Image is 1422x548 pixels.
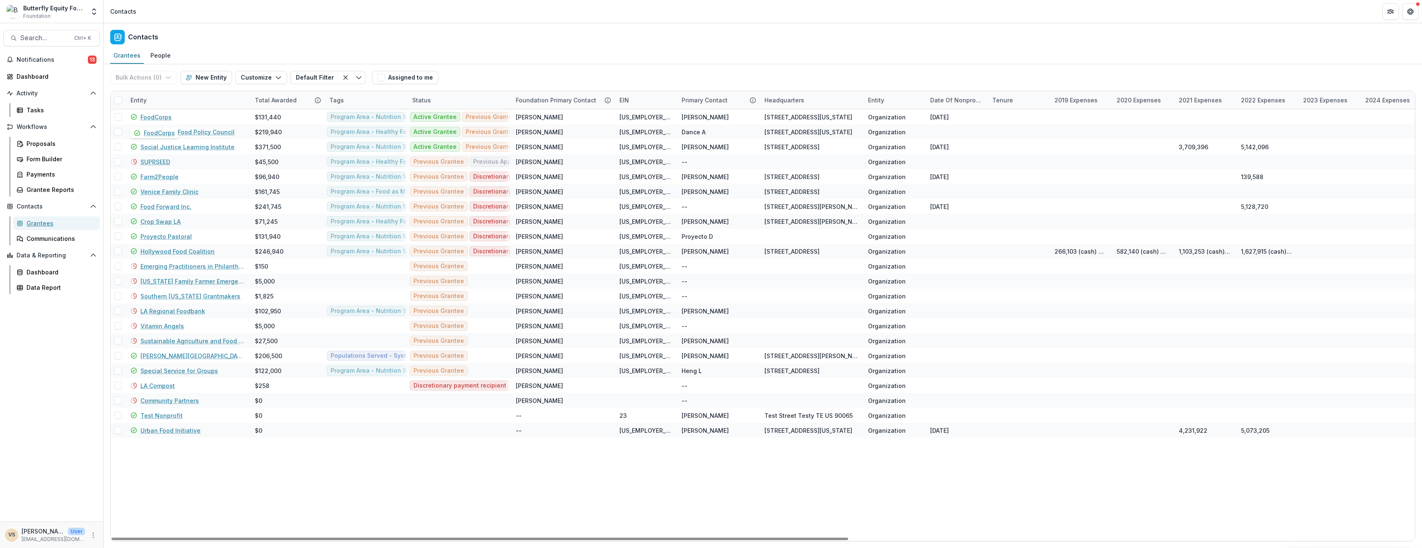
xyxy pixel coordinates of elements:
[255,128,282,136] div: $219,940
[414,218,464,225] span: Previous Grantee
[619,322,672,330] div: [US_EMPLOYER_IDENTIFICATION_NUMBER]
[255,396,262,405] div: $0
[868,352,906,360] div: Organization
[987,91,1050,109] div: Tenure
[23,12,51,20] span: Foundation
[1050,96,1103,104] div: 2019 Expenses
[147,49,174,61] div: People
[140,292,240,301] a: Southern [US_STATE] Grantmakers
[126,96,152,104] div: Entity
[140,217,181,226] a: Crop Swap LA
[23,4,85,12] div: Butterfly Equity Foundation
[1382,3,1399,20] button: Partners
[868,172,906,181] div: Organization
[414,367,464,374] span: Previous Grantee
[516,172,563,181] div: [PERSON_NAME]
[331,218,432,225] span: Program Area - Healthy Food Retail
[619,426,672,435] div: [US_EMPLOYER_IDENTIFICATION_NUMBER]
[13,137,100,150] a: Proposals
[331,352,443,359] span: Populations Served - System Impacted
[682,322,687,330] div: --
[147,48,174,64] a: People
[414,248,464,255] span: Previous Grantee
[930,172,949,181] div: [DATE]
[868,158,906,166] div: Organization
[235,71,287,84] button: Customize
[255,247,283,256] div: $246,940
[677,91,759,109] div: Primary Contact
[140,352,245,360] a: [PERSON_NAME][GEOGRAPHIC_DATA]
[255,292,273,301] div: $1,825
[17,72,93,81] div: Dashboard
[414,293,464,300] span: Previous Grantee
[614,91,677,109] div: EIN
[1298,91,1360,109] div: 2023 Expenses
[255,113,281,121] div: $131,440
[352,71,365,84] button: Toggle menu
[414,233,464,240] span: Previous Grantee
[682,217,729,226] div: [PERSON_NAME]
[473,218,566,225] span: Discretionary payment recipient
[255,277,275,286] div: $5,000
[516,396,563,405] div: [PERSON_NAME]
[27,219,93,228] div: Grantees
[619,292,672,301] div: [US_EMPLOYER_IDENTIFICATION_NUMBER]
[414,143,457,150] span: Active Grantee
[619,307,672,315] div: [US_EMPLOYER_IDENTIFICATION_NUMBER]
[126,91,250,109] div: Entity
[619,277,672,286] div: [US_EMPLOYER_IDENTIFICATION_NUMBER]
[140,277,245,286] a: [US_STATE] Family Farmer Emergency Fund
[372,71,438,84] button: Assigned to me
[13,281,100,294] a: Data Report
[925,96,987,104] div: Date of Nonprofit Status Confirm
[1236,91,1298,109] div: 2022 Expenses
[3,53,100,66] button: Notifications13
[1117,247,1169,256] div: 582,140 (cash) + 1,644,829 (in-kind) = 2,226,969
[1241,202,1268,211] div: 5,128,720
[619,352,672,360] div: [US_EMPLOYER_IDENTIFICATION_NUMBER]
[255,426,262,435] div: $0
[255,172,279,181] div: $96,940
[764,143,820,151] div: [STREET_ADDRESS]
[764,187,820,196] div: [STREET_ADDRESS]
[1112,91,1174,109] div: 2020 Expenses
[868,322,906,330] div: Organization
[331,173,426,180] span: Program Area - Nutrition Security
[868,381,906,390] div: Organization
[682,366,702,375] div: Heng L
[255,352,282,360] div: $206,500
[1402,3,1419,20] button: Get Help
[764,202,858,211] div: [STREET_ADDRESS][PERSON_NAME][US_STATE]
[339,71,352,84] button: Clear filter
[682,172,729,181] div: [PERSON_NAME]
[868,187,906,196] div: Organization
[27,170,93,179] div: Payments
[110,48,144,64] a: Grantees
[863,91,925,109] div: Entity
[516,187,563,196] div: [PERSON_NAME]
[140,143,235,151] a: Social Justice Learning Institute
[1241,172,1263,181] div: 139,588
[619,128,672,136] div: [US_EMPLOYER_IDENTIFICATION_NUMBER]
[1174,91,1236,109] div: 2021 Expenses
[331,114,426,121] span: Program Area - Nutrition Security
[13,232,100,245] a: Communications
[140,202,191,211] a: Food Forward Inc.
[255,307,281,315] div: $102,950
[764,411,853,420] div: Test Street Testy TE US 90065
[140,262,245,271] a: Emerging Practitioners in Philanthropy
[255,337,278,345] div: $27,500
[331,188,427,195] span: Program Area - Food as Medicine
[331,129,432,136] span: Program Area - Healthy Food Retail
[255,202,281,211] div: $241,745
[863,96,889,104] div: Entity
[516,262,563,271] div: [PERSON_NAME]
[13,167,100,181] a: Payments
[107,5,140,17] nav: breadcrumb
[140,307,205,315] a: LA Regional Foodbank
[27,185,93,194] div: Grantee Reports
[73,34,93,43] div: Ctrl + K
[1050,91,1112,109] div: 2019 Expenses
